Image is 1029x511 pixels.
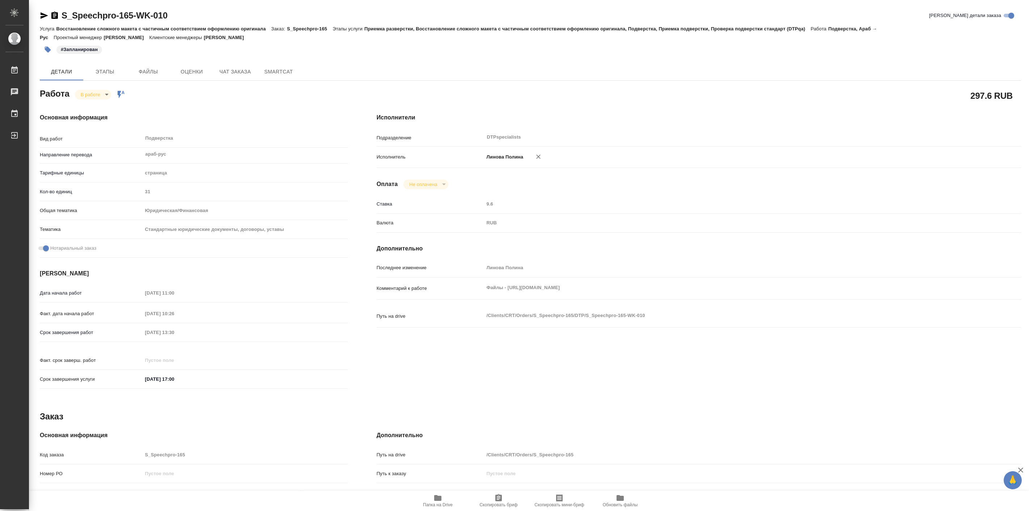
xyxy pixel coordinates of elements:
[131,67,166,76] span: Файлы
[143,288,206,298] input: Пустое поле
[484,490,524,495] a: S_Speechpro-165
[40,470,143,477] p: Номер РО
[929,12,1001,19] span: [PERSON_NAME] детали заказа
[104,35,149,40] p: [PERSON_NAME]
[40,376,143,383] p: Срок завершения услуги
[149,35,204,40] p: Клиентские менеджеры
[484,282,967,294] textarea: Файлы - [URL][DOMAIN_NAME]
[40,151,143,159] p: Направление перевода
[44,67,79,76] span: Детали
[484,468,967,479] input: Пустое поле
[40,329,143,336] p: Срок завершения работ
[423,502,453,507] span: Папка на Drive
[377,451,484,459] p: Путь на drive
[50,245,96,252] span: Нотариальный заказ
[61,46,98,53] p: #Запланирован
[40,357,143,364] p: Факт. срок заверш. работ
[75,90,111,100] div: В работе
[261,67,296,76] span: SmartCat
[377,470,484,477] p: Путь к заказу
[218,67,253,76] span: Чат заказа
[271,26,287,31] p: Заказ:
[333,26,364,31] p: Этапы услуги
[484,309,967,322] textarea: /Clients/CRT/Orders/S_Speechpro-165/DTP/S_Speechpro-165-WK-010
[811,26,829,31] p: Работа
[40,411,63,422] h2: Заказ
[377,431,1021,440] h4: Дополнительно
[40,42,56,58] button: Добавить тэг
[143,355,206,366] input: Пустое поле
[40,290,143,297] p: Дата начала работ
[50,11,59,20] button: Скопировать ссылку
[62,10,168,20] a: S_Speechpro-165-WK-010
[529,491,590,511] button: Скопировать мини-бриф
[287,26,333,31] p: S_Speechpro-165
[484,449,967,460] input: Пустое поле
[377,180,398,189] h4: Оплата
[143,186,348,197] input: Пустое поле
[143,374,206,384] input: ✎ Введи что-нибудь
[40,169,143,177] p: Тарифные единицы
[484,217,967,229] div: RUB
[364,26,811,31] p: Приемка разверстки, Восстановление сложного макета с частичным соответствием оформлению оригинала...
[407,181,439,187] button: Не оплачена
[40,226,143,233] p: Тематика
[377,489,484,496] p: Проекты Smartcat
[1007,473,1019,488] span: 🙏
[403,180,448,189] div: В работе
[377,153,484,161] p: Исполнитель
[88,67,122,76] span: Этапы
[377,244,1021,253] h4: Дополнительно
[590,491,651,511] button: Обновить файлы
[377,313,484,320] p: Путь на drive
[143,167,348,179] div: страница
[377,264,484,271] p: Последнее изменение
[40,135,143,143] p: Вид работ
[468,491,529,511] button: Скопировать бриф
[79,92,102,98] button: В работе
[479,502,517,507] span: Скопировать бриф
[204,35,249,40] p: [PERSON_NAME]
[534,502,584,507] span: Скопировать мини-бриф
[970,89,1013,102] h2: 297.6 RUB
[40,451,143,459] p: Код заказа
[40,86,69,100] h2: Работа
[56,46,103,52] span: Запланирован
[143,468,348,479] input: Пустое поле
[377,285,484,292] p: Комментарий к работе
[40,113,348,122] h4: Основная информация
[143,308,206,319] input: Пустое поле
[377,134,484,142] p: Подразделение
[143,204,348,217] div: Юридическая/Финансовая
[40,207,143,214] p: Общая тематика
[603,502,638,507] span: Обновить файлы
[530,149,546,165] button: Удалить исполнителя
[143,327,206,338] input: Пустое поле
[484,262,967,273] input: Пустое поле
[40,310,143,317] p: Факт. дата начала работ
[143,487,348,498] input: Пустое поле
[56,26,271,31] p: Восстановление сложного макета с частичным соответствием оформлению оригинала
[40,188,143,195] p: Кол-во единиц
[174,67,209,76] span: Оценки
[484,153,524,161] p: Линова Полина
[40,489,143,496] p: Вид услуги
[1004,471,1022,489] button: 🙏
[40,269,348,278] h4: [PERSON_NAME]
[40,26,56,31] p: Услуга
[407,491,468,511] button: Папка на Drive
[377,200,484,208] p: Ставка
[484,199,967,209] input: Пустое поле
[54,35,103,40] p: Проектный менеджер
[377,113,1021,122] h4: Исполнители
[143,449,348,460] input: Пустое поле
[40,431,348,440] h4: Основная информация
[143,223,348,236] div: Стандартные юридические документы, договоры, уставы
[40,11,48,20] button: Скопировать ссылку для ЯМессенджера
[377,219,484,227] p: Валюта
